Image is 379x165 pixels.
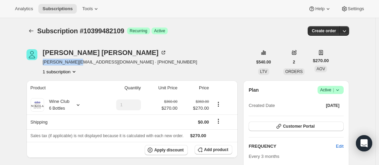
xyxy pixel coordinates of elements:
[289,57,299,67] button: 2
[11,4,37,14] button: Analytics
[15,6,33,12] span: Analytics
[145,145,188,155] button: Apply discount
[249,154,279,159] span: Every 3 months
[213,100,224,108] button: Product actions
[130,28,147,34] span: Recurring
[249,102,275,109] span: Created Date
[204,147,228,152] span: Add product
[326,103,340,108] span: [DATE]
[320,87,341,93] span: Active
[332,141,347,152] button: Edit
[348,6,364,12] span: Settings
[154,28,165,34] span: Active
[315,6,324,12] span: Help
[322,101,344,110] button: [DATE]
[42,6,73,12] span: Subscriptions
[49,106,65,111] small: 6 Bottles
[249,143,336,150] h2: FREQUENCY
[304,4,335,14] button: Help
[337,4,368,14] button: Settings
[283,124,314,129] span: Customer Portal
[285,69,303,74] span: ORDERS
[143,80,180,95] th: Unit Price
[31,133,184,138] span: Sales tax (if applicable) is not displayed because it is calculated with each new order.
[293,59,295,65] span: 2
[43,68,77,75] button: Product actions
[43,59,197,66] span: [PERSON_NAME][EMAIL_ADDRESS][DOMAIN_NAME] · [PHONE_NUMBER]
[37,27,124,35] span: Subscription #10399482109
[78,4,104,14] button: Tools
[336,143,343,150] span: Edit
[179,80,211,95] th: Price
[252,57,275,67] button: $540.00
[164,99,177,104] small: $360.00
[312,28,336,34] span: Create order
[26,114,97,129] th: Shipping
[44,98,70,112] div: Wine Club
[26,26,36,36] button: Subscriptions
[333,87,334,93] span: |
[260,69,267,74] span: LTV
[249,122,343,131] button: Customer Portal
[38,4,77,14] button: Subscriptions
[317,67,325,71] span: AOV
[356,135,372,151] div: Open Intercom Messenger
[190,133,206,138] span: $270.00
[196,99,209,104] small: $360.00
[82,6,93,12] span: Tools
[26,80,97,95] th: Product
[308,26,340,36] button: Create order
[154,147,184,153] span: Apply discount
[161,105,177,112] span: $270.00
[198,120,209,125] span: $0.00
[213,117,224,125] button: Shipping actions
[195,145,232,154] button: Add product
[31,98,44,112] img: product img
[43,49,167,56] div: [PERSON_NAME] [PERSON_NAME]
[181,105,209,112] span: $270.00
[249,87,259,93] h2: Plan
[26,49,37,60] span: Raymond Sines
[256,59,271,65] span: $540.00
[97,80,143,95] th: Quantity
[313,57,329,64] span: $270.00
